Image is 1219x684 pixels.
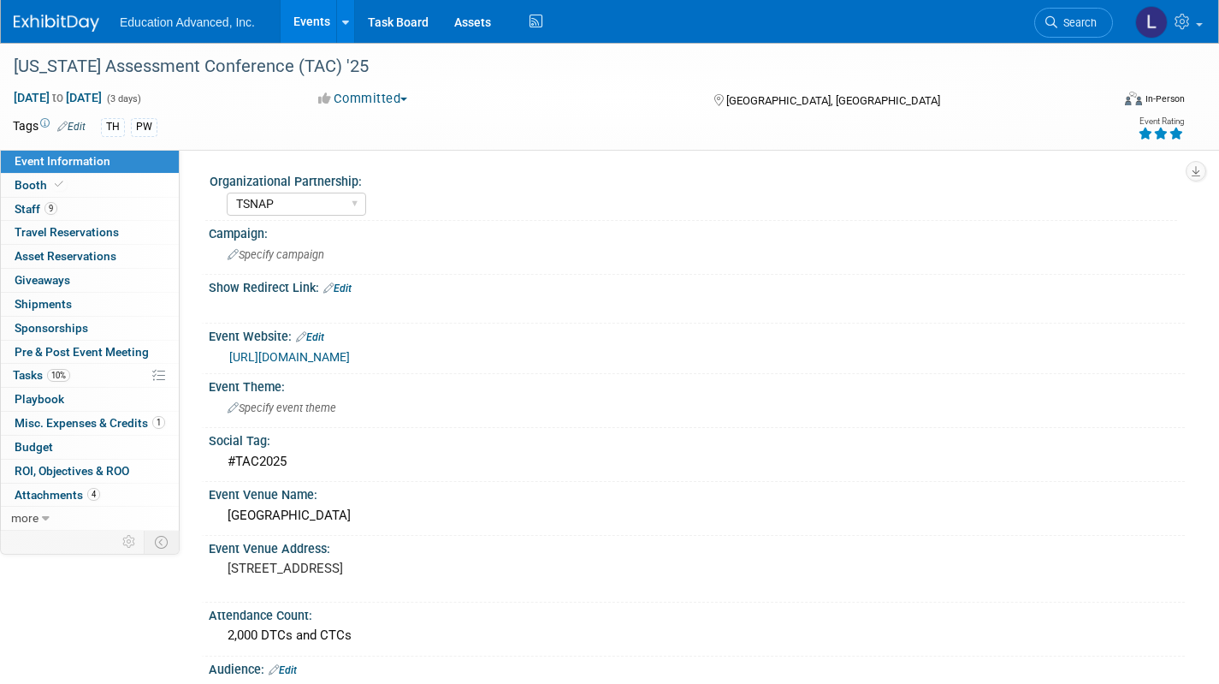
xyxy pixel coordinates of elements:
[209,603,1185,624] div: Attendance Count:
[55,180,63,189] i: Booth reservation complete
[228,561,596,576] pre: [STREET_ADDRESS]
[1,507,179,530] a: more
[1,460,179,483] a: ROI, Objectives & ROO
[229,350,350,364] a: [URL][DOMAIN_NAME]
[101,118,125,136] div: TH
[15,345,149,359] span: Pre & Post Event Meeting
[1,436,179,459] a: Budget
[1125,92,1142,105] img: Format-Inperson.png
[222,503,1172,529] div: [GEOGRAPHIC_DATA]
[115,531,145,553] td: Personalize Event Tab Strip
[13,368,70,382] span: Tasks
[209,275,1185,297] div: Show Redirect Link:
[15,440,53,454] span: Budget
[209,374,1185,396] div: Event Theme:
[15,178,67,192] span: Booth
[15,416,165,430] span: Misc. Expenses & Credits
[15,464,129,478] span: ROI, Objectives & ROO
[15,225,119,239] span: Travel Reservations
[312,90,414,108] button: Committed
[1034,8,1113,38] a: Search
[1145,92,1185,105] div: In-Person
[1,245,179,268] a: Asset Reservations
[209,324,1185,346] div: Event Website:
[1,484,179,507] a: Attachments4
[1,293,179,316] a: Shipments
[1135,6,1168,39] img: Lara Miller
[11,511,38,525] span: more
[1011,89,1185,115] div: Event Format
[209,221,1185,242] div: Campaign:
[222,449,1172,475] div: #TAC2025
[15,392,64,406] span: Playbook
[1,221,179,244] a: Travel Reservations
[57,121,86,133] a: Edit
[1138,117,1184,126] div: Event Rating
[15,202,57,216] span: Staff
[1,388,179,411] a: Playbook
[222,622,1172,649] div: 2,000 DTCs and CTCs
[228,401,336,414] span: Specify event theme
[209,428,1185,449] div: Social Tag:
[209,536,1185,557] div: Event Venue Address:
[323,283,352,294] a: Edit
[1,412,179,435] a: Misc. Expenses & Credits1
[296,331,324,343] a: Edit
[1,150,179,173] a: Event Information
[1,174,179,197] a: Booth
[145,531,180,553] td: Toggle Event Tabs
[47,369,70,382] span: 10%
[152,416,165,429] span: 1
[8,51,1085,82] div: [US_STATE] Assessment Conference (TAC) '25
[120,15,255,29] span: Education Advanced, Inc.
[44,202,57,215] span: 9
[14,15,99,32] img: ExhibitDay
[13,90,103,105] span: [DATE] [DATE]
[87,488,100,501] span: 4
[15,321,88,335] span: Sponsorships
[50,91,66,104] span: to
[15,297,72,311] span: Shipments
[1,317,179,340] a: Sponsorships
[210,169,1177,190] div: Organizational Partnership:
[269,664,297,676] a: Edit
[15,488,100,502] span: Attachments
[1,198,179,221] a: Staff9
[15,154,110,168] span: Event Information
[15,273,70,287] span: Giveaways
[131,118,157,136] div: PW
[13,117,86,137] td: Tags
[1057,16,1097,29] span: Search
[1,269,179,292] a: Giveaways
[228,248,324,261] span: Specify campaign
[1,364,179,387] a: Tasks10%
[1,341,179,364] a: Pre & Post Event Meeting
[15,249,116,263] span: Asset Reservations
[209,482,1185,503] div: Event Venue Name:
[105,93,141,104] span: (3 days)
[726,94,940,107] span: [GEOGRAPHIC_DATA], [GEOGRAPHIC_DATA]
[209,657,1185,679] div: Audience:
